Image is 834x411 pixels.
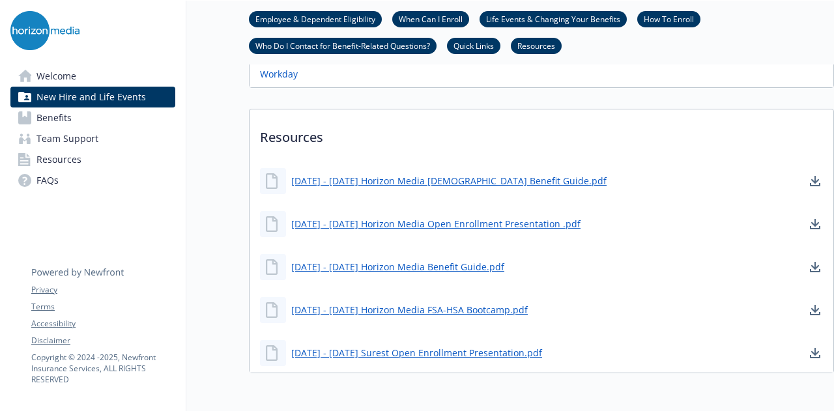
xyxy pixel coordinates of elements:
a: Quick Links [447,39,500,51]
a: Resources [10,149,175,170]
a: When Can I Enroll [392,12,469,25]
a: download document [807,173,823,189]
a: Life Events & Changing Your Benefits [480,12,627,25]
a: [DATE] - [DATE] Horizon Media [DEMOGRAPHIC_DATA] Benefit Guide.pdf [291,174,607,188]
a: FAQs [10,170,175,191]
a: Privacy [31,284,175,296]
a: Workday [260,67,298,81]
a: download document [807,216,823,232]
a: Accessibility [31,318,175,330]
span: Benefits [36,107,72,128]
span: Team Support [36,128,98,149]
a: Employee & Dependent Eligibility [249,12,382,25]
a: download document [807,259,823,275]
a: download document [807,302,823,318]
p: Resources [250,109,833,158]
a: Team Support [10,128,175,149]
a: How To Enroll [637,12,700,25]
a: New Hire and Life Events [10,87,175,107]
p: Copyright © 2024 - 2025 , Newfront Insurance Services, ALL RIGHTS RESERVED [31,352,175,385]
a: Benefits [10,107,175,128]
span: FAQs [36,170,59,191]
a: [DATE] - [DATE] Horizon Media Benefit Guide.pdf [291,260,504,274]
a: Who Do I Contact for Benefit-Related Questions? [249,39,437,51]
a: [DATE] - [DATE] Horizon Media Open Enrollment Presentation .pdf [291,217,581,231]
a: [DATE] - [DATE] Surest Open Enrollment Presentation.pdf [291,346,542,360]
a: Disclaimer [31,335,175,347]
span: Welcome [36,66,76,87]
a: download document [807,345,823,361]
span: New Hire and Life Events [36,87,146,107]
a: [DATE] - [DATE] Horizon Media FSA-HSA Bootcamp.pdf [291,303,528,317]
span: Resources [36,149,81,170]
a: Terms [31,301,175,313]
a: Resources [511,39,562,51]
a: Welcome [10,66,175,87]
